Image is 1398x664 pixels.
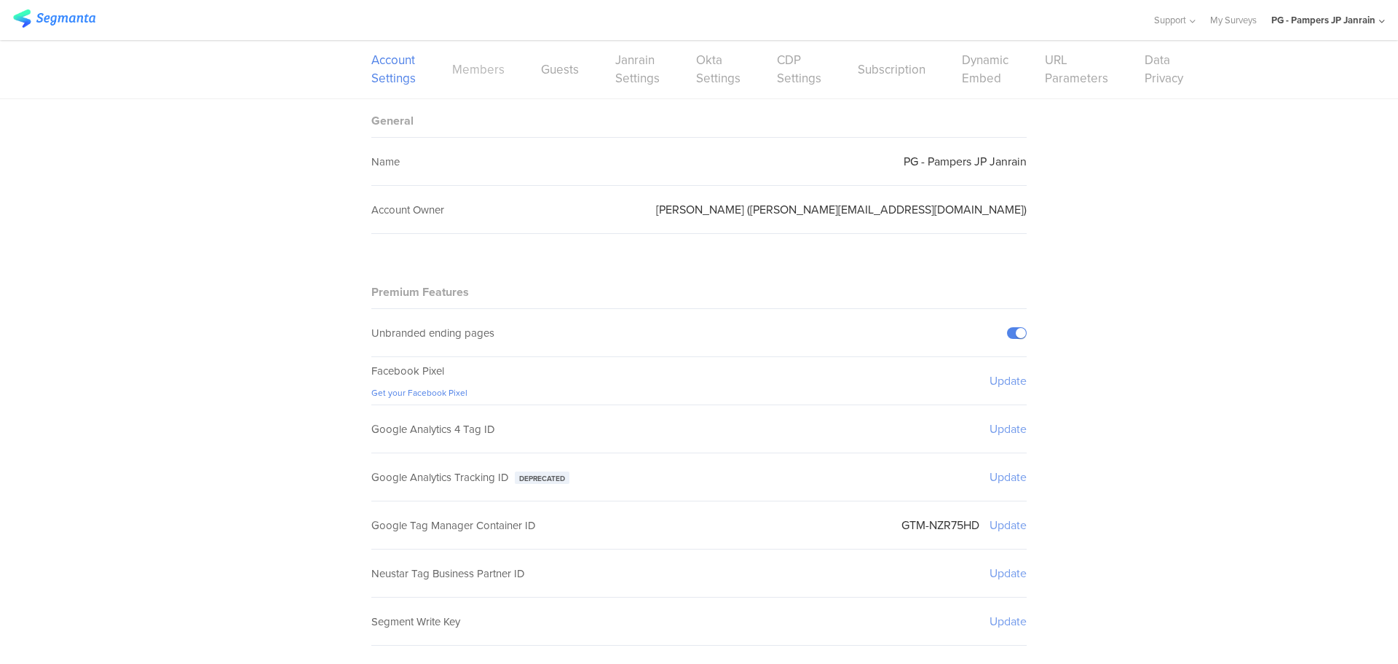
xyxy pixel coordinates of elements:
[371,614,460,630] span: Segment Write Key
[777,51,821,87] a: CDP Settings
[371,469,509,485] span: Google Analytics Tracking ID
[371,154,400,170] sg-field-title: Name
[1154,13,1186,27] span: Support
[13,9,95,28] img: segmanta logo
[904,153,1027,170] sg-setting-value: PG - Pampers JP Janrain
[990,421,1027,437] sg-setting-edit-trigger: Update
[371,421,495,437] span: Google Analytics 4 Tag ID
[615,51,660,87] a: Janrain Settings
[371,517,536,534] span: Google Tag Manager Container ID
[901,517,979,534] sg-setting-value: GTM-NZR75HD
[1045,51,1108,87] a: URL Parameters
[371,284,469,300] sg-block-title: Premium Features
[371,566,525,582] span: Neustar Tag Business Partner ID
[452,60,505,79] a: Members
[990,613,1027,630] sg-setting-edit-trigger: Update
[371,325,494,341] div: Unbranded ending pages
[858,60,925,79] a: Subscription
[371,202,444,218] sg-field-title: Account Owner
[990,565,1027,582] sg-setting-edit-trigger: Update
[515,472,569,484] div: Deprecated
[990,372,1027,389] sg-setting-edit-trigger: Update
[371,363,444,379] span: Facebook Pixel
[371,386,467,399] a: Get your Facebook Pixel
[1271,13,1375,27] div: PG - Pampers JP Janrain
[990,469,1027,485] sg-setting-edit-trigger: Update
[541,60,579,79] a: Guests
[656,201,1027,218] sg-setting-value: [PERSON_NAME] ([PERSON_NAME][EMAIL_ADDRESS][DOMAIN_NAME])
[1145,51,1183,87] a: Data Privacy
[990,517,1027,534] sg-setting-edit-trigger: Update
[696,51,741,87] a: Okta Settings
[371,112,414,129] sg-block-title: General
[962,51,1008,87] a: Dynamic Embed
